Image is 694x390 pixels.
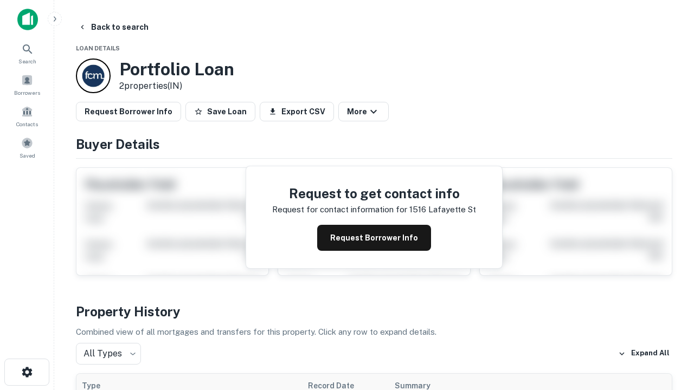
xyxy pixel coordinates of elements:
p: Request for contact information for [272,203,407,216]
p: 1516 lafayette st [409,203,476,216]
h4: Buyer Details [76,134,672,154]
h3: Portfolio Loan [119,59,234,80]
a: Saved [3,133,51,162]
span: Borrowers [14,88,40,97]
h4: Property History [76,302,672,321]
button: Save Loan [185,102,255,121]
button: Request Borrower Info [317,225,431,251]
p: 2 properties (IN) [119,80,234,93]
iframe: Chat Widget [640,269,694,321]
button: Request Borrower Info [76,102,181,121]
button: Expand All [615,346,672,362]
a: Search [3,38,51,68]
button: More [338,102,389,121]
button: Export CSV [260,102,334,121]
h4: Request to get contact info [272,184,476,203]
span: Loan Details [76,45,120,51]
a: Borrowers [3,70,51,99]
p: Combined view of all mortgages and transfers for this property. Click any row to expand details. [76,326,672,339]
span: Search [18,57,36,66]
span: Contacts [16,120,38,128]
button: Back to search [74,17,153,37]
div: All Types [76,343,141,365]
img: capitalize-icon.png [17,9,38,30]
a: Contacts [3,101,51,131]
span: Saved [20,151,35,160]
